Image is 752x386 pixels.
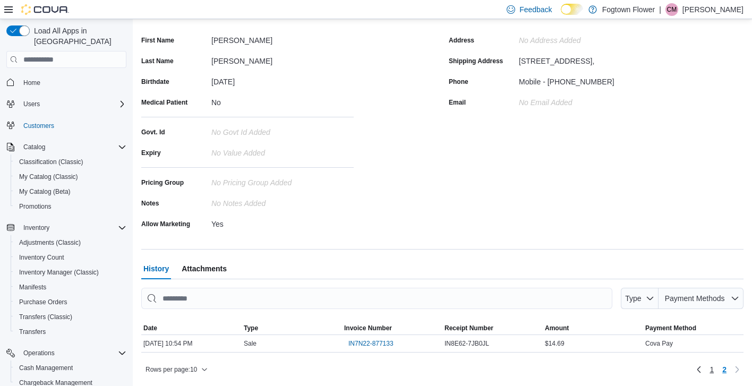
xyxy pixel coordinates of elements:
[141,78,169,86] label: Birthdate
[15,236,126,249] span: Adjustments (Classic)
[449,57,503,65] label: Shipping Address
[141,363,212,376] button: Rows per page:10
[141,220,190,228] label: Allow Marketing
[30,25,126,47] span: Load All Apps in [GEOGRAPHIC_DATA]
[141,178,184,187] label: Pricing Group
[141,57,174,65] label: Last Name
[23,122,54,130] span: Customers
[211,94,354,107] div: No
[15,185,75,198] a: My Catalog (Beta)
[15,325,126,338] span: Transfers
[19,119,58,132] a: Customers
[15,236,85,249] a: Adjustments (Classic)
[19,268,99,277] span: Inventory Manager (Classic)
[19,98,126,110] span: Users
[211,32,354,45] div: [PERSON_NAME]
[693,363,705,376] a: Previous page
[19,313,72,321] span: Transfers (Classic)
[11,184,131,199] button: My Catalog (Beta)
[11,361,131,375] button: Cash Management
[445,324,493,332] span: Receipt Number
[705,361,731,378] ul: Pagination for table:
[15,156,126,168] span: Classification (Classic)
[659,288,744,309] button: Payment Methods
[705,361,718,378] a: Page 1 of 2
[19,347,126,359] span: Operations
[445,339,489,348] span: IN8E62-7JB0JL
[519,73,614,86] div: Mobile - [PHONE_NUMBER]
[15,311,76,323] a: Transfers (Classic)
[15,281,126,294] span: Manifests
[19,253,64,262] span: Inventory Count
[621,288,659,309] button: Type
[682,3,744,16] p: [PERSON_NAME]
[15,200,126,213] span: Promotions
[143,339,192,348] span: [DATE] 10:54 PM
[211,73,354,86] div: [DATE]
[211,174,354,187] div: No Pricing Group Added
[19,238,81,247] span: Adjustments (Classic)
[643,322,744,334] button: Payment Method
[2,140,131,155] button: Catalog
[344,337,398,350] button: IN7N22-877133
[19,76,45,89] a: Home
[718,361,731,378] button: Page 2 of 2
[19,173,78,181] span: My Catalog (Classic)
[211,144,354,157] div: No value added
[19,119,126,132] span: Customers
[19,98,44,110] button: Users
[19,364,73,372] span: Cash Management
[519,4,552,15] span: Feedback
[15,200,56,213] a: Promotions
[211,216,354,228] div: Yes
[561,4,583,15] input: Dark Mode
[15,325,50,338] a: Transfers
[344,324,392,332] span: Invoice Number
[141,36,174,45] label: First Name
[449,98,466,107] label: Email
[211,124,354,136] div: No Govt Id added
[11,155,131,169] button: Classification (Classic)
[693,361,744,378] nav: Pagination for table:
[15,266,103,279] a: Inventory Manager (Classic)
[625,294,641,303] span: Type
[15,251,126,264] span: Inventory Count
[244,339,257,348] span: Sale
[710,364,714,375] span: 1
[23,79,40,87] span: Home
[11,169,131,184] button: My Catalog (Classic)
[211,53,354,65] div: [PERSON_NAME]
[442,322,543,334] button: Receipt Number
[602,3,655,16] p: Fogtown Flower
[519,94,572,107] div: No Email added
[146,365,197,374] span: Rows per page : 10
[19,75,126,89] span: Home
[11,265,131,280] button: Inventory Manager (Classic)
[15,170,126,183] span: My Catalog (Classic)
[23,224,49,232] span: Inventory
[15,251,69,264] a: Inventory Count
[19,158,83,166] span: Classification (Classic)
[519,53,594,65] div: [STREET_ADDRESS],
[19,328,46,336] span: Transfers
[23,143,45,151] span: Catalog
[342,322,442,334] button: Invoice Number
[141,149,161,157] label: Expiry
[449,36,474,45] label: Address
[11,295,131,310] button: Purchase Orders
[11,324,131,339] button: Transfers
[15,266,126,279] span: Inventory Manager (Classic)
[19,187,71,196] span: My Catalog (Beta)
[545,324,569,332] span: Amount
[15,156,88,168] a: Classification (Classic)
[23,349,55,357] span: Operations
[11,250,131,265] button: Inventory Count
[15,170,82,183] a: My Catalog (Classic)
[141,199,159,208] label: Notes
[11,280,131,295] button: Manifests
[665,294,725,303] span: Payment Methods
[2,74,131,90] button: Home
[665,3,678,16] div: Cameron McCrae
[2,220,131,235] button: Inventory
[19,202,52,211] span: Promotions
